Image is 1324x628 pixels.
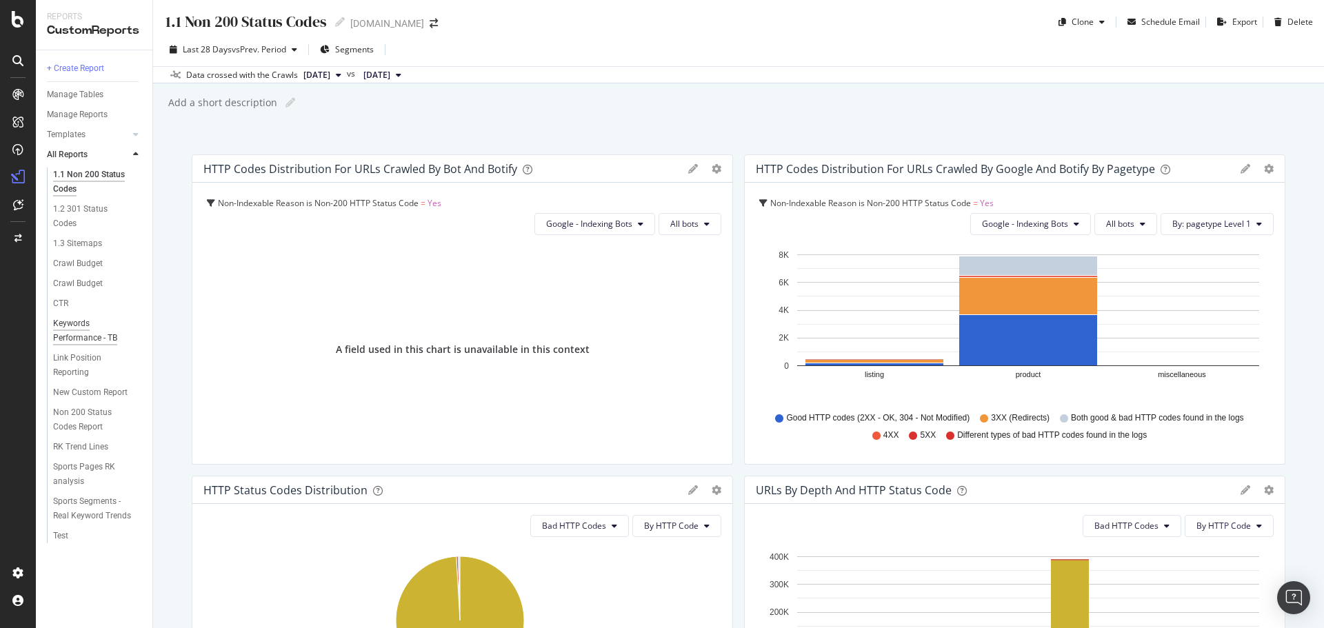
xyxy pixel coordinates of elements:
div: 1.1 Non 200 Status Codes [53,168,132,196]
button: Schedule Email [1122,11,1200,33]
i: Edit report name [335,17,345,27]
div: [DOMAIN_NAME] [350,17,424,30]
a: CTR [53,296,143,311]
span: Google - Indexing Bots [982,218,1068,230]
text: 8K [779,250,789,260]
a: 1.3 Sitemaps [53,236,143,251]
div: Crawl Budget [53,276,103,291]
a: Templates [47,128,129,142]
i: Edit report name [285,98,295,108]
a: Manage Reports [47,108,143,122]
text: product [1016,370,1041,378]
button: By: pagetype Level 1 [1161,213,1274,235]
a: Sports Pages RK analysis [53,460,143,489]
a: Test [53,529,143,543]
span: 4XX [883,429,899,441]
text: 6K [779,278,789,287]
text: 2K [779,333,789,343]
a: + Create Report [47,61,143,76]
span: By HTTP Code [644,520,699,531]
a: Crawl Budget [53,276,143,291]
span: All bots [670,218,699,230]
span: 2025 Sep. 3rd [303,69,330,81]
a: Non 200 Status Codes Report [53,405,143,434]
span: Google - Indexing Bots [546,218,632,230]
span: = [421,197,425,209]
a: New Custom Report [53,385,143,400]
div: Keywords Performance - TB [53,316,132,345]
a: Sports Segments - Real Keyword Trends [53,494,143,523]
span: Segments [335,43,374,55]
span: Non-Indexable Reason is Non-200 HTTP Status Code [218,197,419,209]
div: Sports Pages RK analysis [53,460,132,489]
div: URLs by Depth and HTTP Status Code [756,483,952,497]
div: Reports [47,11,141,23]
text: 200K [770,607,789,617]
div: gear [712,485,721,495]
span: Bad HTTP Codes [1094,520,1158,531]
div: 1.2 301 Status Codes [53,202,130,231]
div: Non 200 Status Codes Report [53,405,133,434]
div: HTTP Codes Distribution For URLs Crawled by Bot and BotifygeargearNon-Indexable Reason is Non-200... [192,154,733,465]
div: 1.3 Sitemaps [53,236,102,251]
div: Add a short description [167,96,277,110]
div: Data crossed with the Crawls [186,69,298,81]
a: 1.1 Non 200 Status Codes [53,168,143,196]
div: Open Intercom Messenger [1277,581,1310,614]
button: All bots [1094,213,1157,235]
div: Link Position Reporting [53,351,130,380]
button: Export [1212,11,1257,33]
button: Last 28 DaysvsPrev. Period [164,39,303,61]
span: By: pagetype Level 1 [1172,218,1251,230]
button: All bots [659,213,721,235]
div: Schedule Email [1141,16,1200,28]
span: 2025 Aug. 6th [363,69,390,81]
div: gear [1264,485,1274,495]
span: = [973,197,978,209]
a: Link Position Reporting [53,351,143,380]
a: All Reports [47,148,129,162]
span: All bots [1106,218,1134,230]
button: By HTTP Code [632,515,721,537]
text: listing [865,370,884,378]
button: Clone [1053,11,1110,33]
div: Templates [47,128,86,142]
button: Google - Indexing Bots [534,213,655,235]
text: 4K [779,305,789,315]
span: Both good & bad HTTP codes found in the logs [1071,412,1244,424]
div: 1.1 Non 200 Status Codes [164,11,327,32]
div: arrow-right-arrow-left [430,19,438,28]
span: Yes [428,197,441,209]
button: By HTTP Code [1185,515,1274,537]
div: HTTP Status Codes Distribution [203,483,368,497]
button: [DATE] [298,67,347,83]
div: HTTP Codes Distribution For URLs Crawled by Bot and Botify [203,162,517,176]
span: Bad HTTP Codes [542,520,606,531]
div: CustomReports [47,23,141,39]
span: Good HTTP codes (2XX - OK, 304 - Not Modified) [786,412,970,424]
span: Yes [980,197,994,209]
div: Clone [1072,16,1094,28]
button: Bad HTTP Codes [1083,515,1181,537]
a: Keywords Performance - TB [53,316,143,345]
div: Export [1232,16,1257,28]
text: 400K [770,552,789,562]
span: Non-Indexable Reason is Non-200 HTTP Status Code [770,197,971,209]
span: vs Prev. Period [232,43,286,55]
text: miscellaneous [1158,370,1206,378]
div: gear [712,164,721,174]
span: Last 28 Days [183,43,232,55]
button: Delete [1269,11,1313,33]
div: HTTP Codes Distribution For URLs Crawled By google And Botify By pagetypegeargearNon-Indexable Re... [744,154,1285,465]
div: Crawl Budget [53,256,103,271]
div: Sports Segments - Real Keyword Trends [53,494,135,523]
button: [DATE] [358,67,407,83]
div: Test [53,529,68,543]
a: Manage Tables [47,88,143,102]
div: All Reports [47,148,88,162]
div: A field used in this chart is unavailable in this context [336,343,590,356]
svg: A chart. [756,246,1269,406]
a: 1.2 301 Status Codes [53,202,143,231]
div: + Create Report [47,61,104,76]
button: Bad HTTP Codes [530,515,629,537]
